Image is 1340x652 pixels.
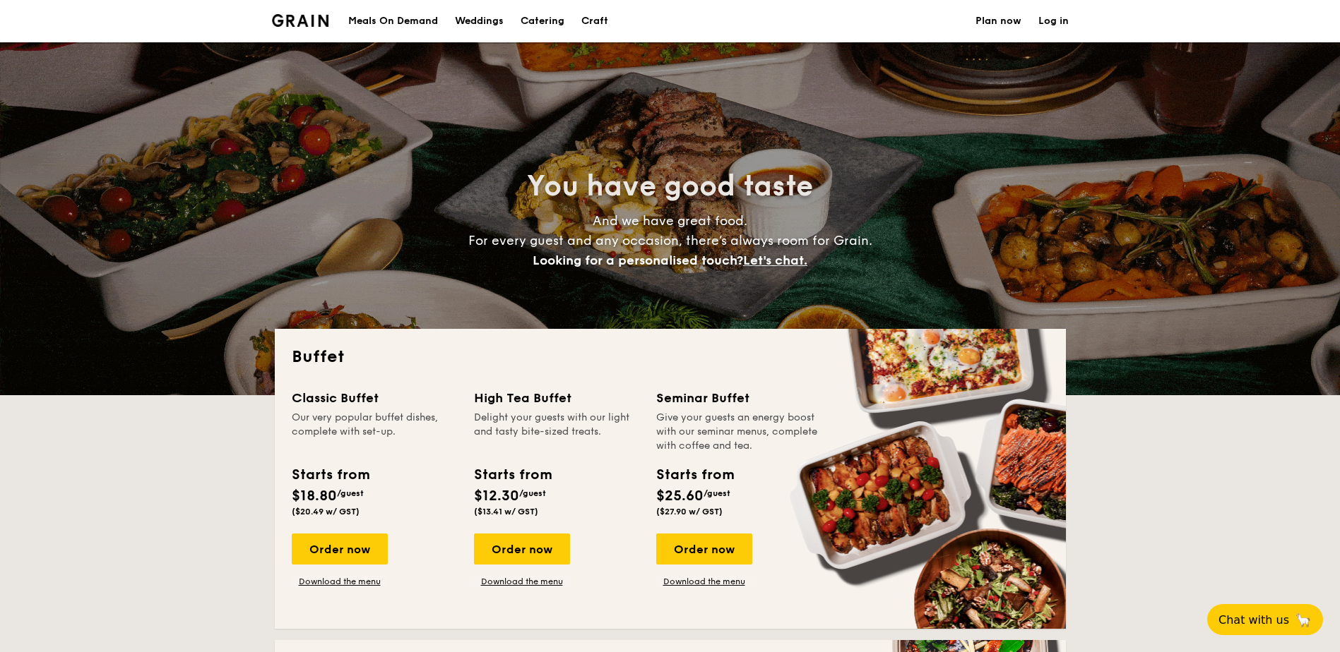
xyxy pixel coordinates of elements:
h2: Buffet [292,346,1049,368]
span: /guest [519,488,546,498]
div: Order now [292,533,388,565]
div: Starts from [656,464,733,485]
button: Chat with us🦙 [1207,604,1323,635]
div: High Tea Buffet [474,388,639,408]
div: Delight your guests with our light and tasty bite-sized treats. [474,411,639,453]
span: Let's chat. [743,253,807,268]
span: ($27.90 w/ GST) [656,507,723,517]
div: Starts from [292,464,369,485]
div: Order now [474,533,570,565]
span: 🦙 [1295,612,1312,628]
span: /guest [704,488,730,498]
div: Classic Buffet [292,388,457,408]
a: Download the menu [656,576,752,587]
span: $18.80 [292,488,337,505]
span: Chat with us [1219,613,1289,627]
span: /guest [337,488,364,498]
div: Seminar Buffet [656,388,822,408]
div: Give your guests an energy boost with our seminar menus, complete with coffee and tea. [656,411,822,453]
span: ($20.49 w/ GST) [292,507,360,517]
div: Our very popular buffet dishes, complete with set-up. [292,411,457,453]
a: Logotype [272,14,329,27]
span: ($13.41 w/ GST) [474,507,538,517]
div: Starts from [474,464,551,485]
a: Download the menu [474,576,570,587]
span: $25.60 [656,488,704,505]
a: Download the menu [292,576,388,587]
span: $12.30 [474,488,519,505]
div: Order now [656,533,752,565]
img: Grain [272,14,329,27]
